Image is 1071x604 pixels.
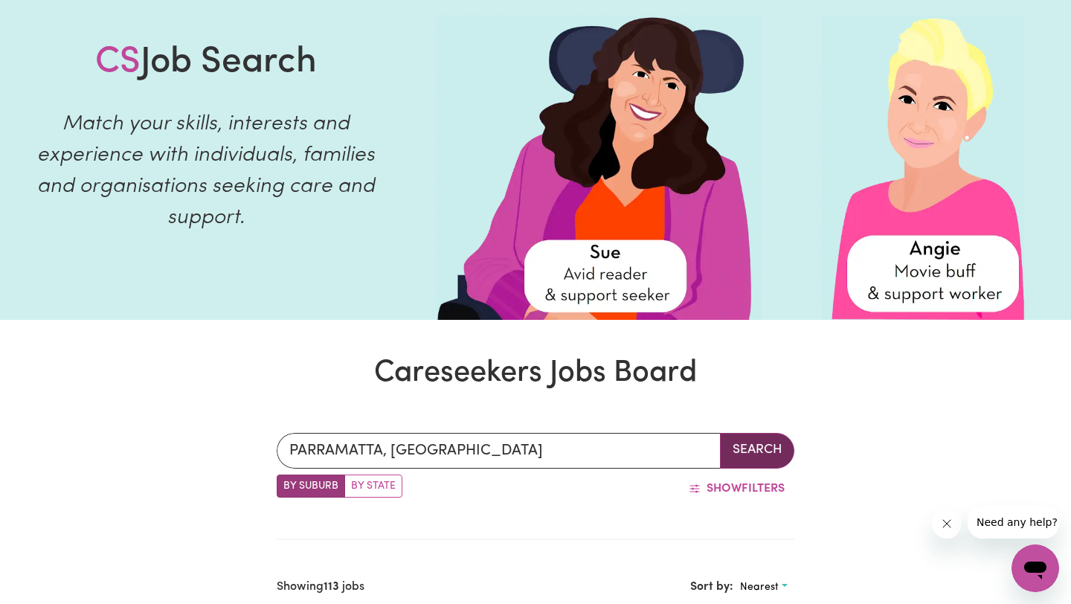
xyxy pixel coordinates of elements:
[18,109,394,234] p: Match your skills, interests and experience with individuals, families and organisations seeking ...
[95,45,141,80] span: CS
[740,582,779,593] span: Nearest
[324,581,339,593] b: 113
[277,433,721,469] input: Enter a suburb or postcode
[720,433,794,469] button: Search
[968,506,1059,539] iframe: Message from company
[707,483,742,495] span: Show
[277,580,364,594] h2: Showing jobs
[277,475,345,498] label: Search by suburb/post code
[733,576,794,599] button: Sort search results
[95,42,317,85] h1: Job Search
[690,581,733,593] span: Sort by:
[679,475,794,503] button: ShowFilters
[344,475,402,498] label: Search by state
[1011,544,1059,592] iframe: Button to launch messaging window
[932,509,962,539] iframe: Close message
